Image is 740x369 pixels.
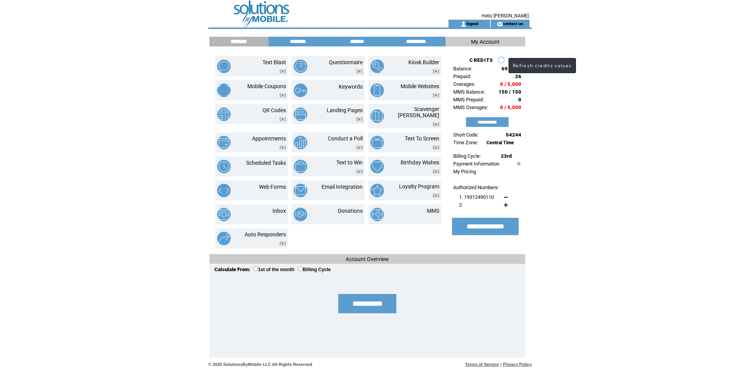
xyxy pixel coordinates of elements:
[501,153,512,159] span: 23rd
[471,39,500,45] span: My Account
[252,135,286,142] a: Appointments
[486,140,514,145] span: Central Time
[217,184,231,197] img: web-forms.png
[208,362,312,367] span: © 2025 SolutionsByMobile LLC All Rights Reserved
[217,160,231,173] img: scheduled-tasks.png
[453,161,499,167] a: Payment Information
[217,136,231,149] img: appointments.png
[466,21,478,26] a: logout
[433,145,439,150] img: video.png
[262,107,286,113] a: QR Codes
[329,59,363,65] a: Questionnaire
[370,109,384,123] img: scavenger-hunt.png
[433,93,439,97] img: video.png
[453,104,488,110] span: MMS Overages:
[465,362,499,367] a: Terms of Service
[356,145,363,150] img: video.png
[346,256,389,262] span: Account Overview
[294,84,307,97] img: keywords.png
[246,160,286,166] a: Scheduled Tasks
[217,232,231,245] img: auto-responders.png
[356,69,363,73] img: video.png
[461,21,466,27] img: account_icon.gif
[279,93,286,97] img: video.png
[503,362,532,367] a: Privacy Policy
[498,89,521,95] span: 150 / 150
[500,362,502,367] span: |
[453,184,499,190] span: Authorized Numbers:
[453,97,484,102] span: MMS Prepaid:
[214,266,250,272] span: Calculate From:
[469,57,493,63] span: CREDITS
[294,160,307,173] img: text-to-win.png
[356,117,363,121] img: video.png
[503,21,523,26] a: contact us
[433,193,439,198] img: video.png
[500,81,521,87] span: 0 / 5,000
[327,107,363,113] a: Landing Pages
[339,84,363,90] a: Keywords
[262,59,286,65] a: Text Blast
[298,267,331,272] label: Billing Cycle
[500,104,521,110] span: 0 / 5,000
[294,136,307,149] img: conduct-a-poll.png
[245,231,286,237] a: Auto Responders
[433,169,439,174] img: video.png
[497,21,503,27] img: contact_us_icon.gif
[433,69,439,73] img: video.png
[328,135,363,142] a: Conduct a Poll
[279,145,286,150] img: video.png
[217,208,231,221] img: inbox.png
[401,159,439,166] a: Birthday Wishes
[453,132,478,138] span: Short Code:
[453,89,485,95] span: MMS Balance:
[459,194,494,200] span: 1. 19312490110
[294,208,307,221] img: donations.png
[453,73,471,79] span: Prepaid:
[253,266,258,271] input: 1st of the month
[370,84,384,97] img: mobile-websites.png
[294,108,307,121] img: landing-pages.png
[217,60,231,73] img: text-blast.png
[515,73,521,79] span: 26
[408,59,439,65] a: Kiosk Builder
[515,162,521,166] img: help.gif
[253,267,294,272] label: 1st of the month
[453,81,475,87] span: Overages:
[356,169,363,174] img: video.png
[453,169,476,174] a: My Pricing
[370,136,384,149] img: text-to-screen.png
[279,117,286,121] img: video.png
[370,60,384,73] img: kiosk-builder.png
[370,208,384,221] img: mms.png
[298,266,303,271] input: Billing Cycle
[217,84,231,97] img: mobile-coupons.png
[453,140,478,145] span: Time Zone:
[338,208,363,214] a: Donations
[405,135,439,142] a: Text To Screen
[453,66,472,72] span: Balance:
[279,69,286,73] img: video.png
[401,83,439,89] a: Mobile Websites
[247,83,286,89] a: Mobile Coupons
[294,184,307,197] img: email-integration.png
[502,66,521,72] span: 69 / 600
[427,208,439,214] a: MMS
[513,62,572,69] span: Refresh credits values
[370,184,384,197] img: loyalty-program.png
[370,160,384,173] img: birthday-wishes.png
[433,122,439,126] img: video.png
[481,13,529,19] span: Hello [PERSON_NAME]
[217,108,231,121] img: qr-codes.png
[459,202,463,208] span: 2.
[272,208,286,214] a: Inbox
[259,184,286,190] a: Web Forms
[506,132,521,138] span: 54244
[518,97,521,102] span: 0
[279,241,286,246] img: video.png
[453,153,481,159] span: Billing Cycle:
[399,183,439,190] a: Loyalty Program
[322,184,363,190] a: Email Integration
[336,159,363,166] a: Text to Win
[294,60,307,73] img: questionnaire.png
